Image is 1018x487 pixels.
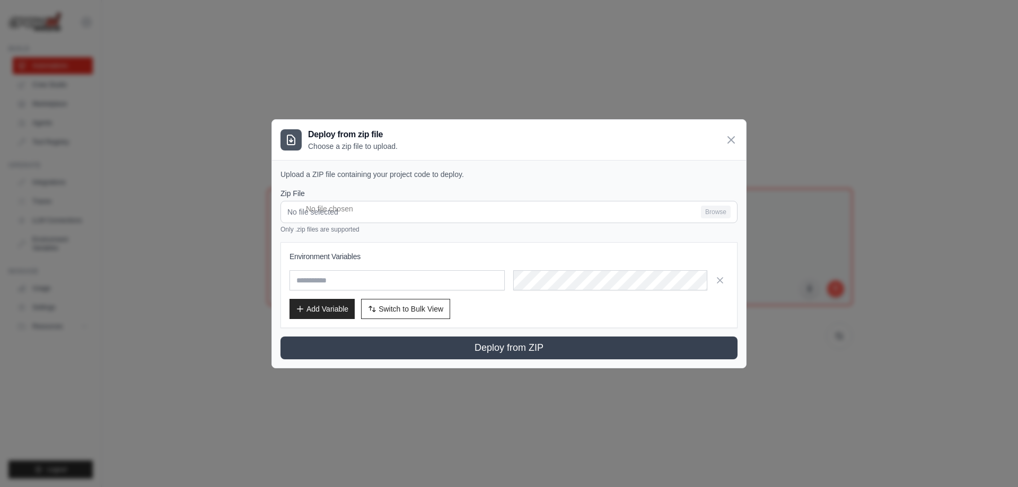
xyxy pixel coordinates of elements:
p: Only .zip files are supported [280,225,738,234]
p: Upload a ZIP file containing your project code to deploy. [280,169,738,180]
button: Switch to Bulk View [361,299,450,319]
input: No file selected Browse [280,201,738,223]
button: Deploy from ZIP [280,337,738,359]
span: Switch to Bulk View [379,304,443,314]
h3: Environment Variables [289,251,729,262]
h3: Deploy from zip file [308,128,398,141]
p: Choose a zip file to upload. [308,141,398,152]
label: Zip File [280,188,738,199]
button: Add Variable [289,299,355,319]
